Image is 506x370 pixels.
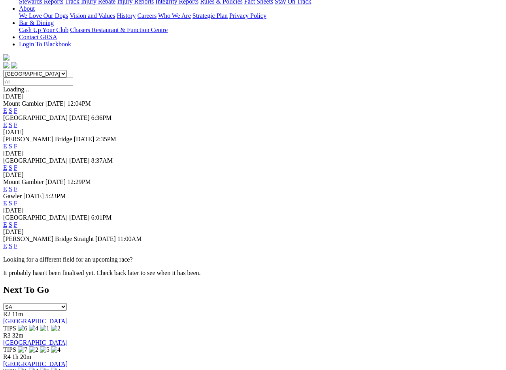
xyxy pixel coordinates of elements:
a: [GEOGRAPHIC_DATA] [3,361,68,367]
a: S [9,200,12,207]
span: 1h 20m [12,353,31,360]
span: [GEOGRAPHIC_DATA] [3,114,68,121]
span: [DATE] [69,114,90,121]
a: E [3,107,7,114]
a: F [14,143,17,150]
img: 4 [51,346,60,353]
a: [GEOGRAPHIC_DATA] [3,339,68,346]
div: [DATE] [3,228,503,235]
span: Gawler [3,193,22,199]
span: 2:35PM [96,136,116,142]
span: Mount Gambier [3,178,44,185]
span: [PERSON_NAME] Bridge Straight [3,235,94,242]
span: [PERSON_NAME] Bridge [3,136,72,142]
a: E [3,164,7,171]
span: 12:04PM [67,100,91,107]
a: F [14,243,17,249]
a: E [3,143,7,150]
input: Select date [3,78,73,86]
span: 8:37AM [91,157,113,164]
span: R3 [3,332,11,339]
img: 5 [40,346,49,353]
span: TIPS [3,325,16,332]
a: S [9,243,12,249]
a: S [9,121,12,128]
img: 2 [29,346,38,353]
span: 12:29PM [67,178,91,185]
span: [DATE] [45,178,66,185]
a: E [3,221,7,228]
span: 11m [12,311,23,317]
a: Privacy Policy [229,12,266,19]
div: [DATE] [3,150,503,157]
a: F [14,164,17,171]
span: [DATE] [74,136,94,142]
img: facebook.svg [3,62,9,68]
a: We Love Our Dogs [19,12,68,19]
div: About [19,12,503,19]
a: Login To Blackbook [19,41,71,47]
span: 5:23PM [45,193,66,199]
a: S [9,164,12,171]
a: F [14,221,17,228]
partial: It probably hasn't been finalised yet. Check back later to see when it has been. [3,269,201,276]
img: twitter.svg [11,62,17,68]
a: F [14,107,17,114]
a: Who We Are [158,12,191,19]
a: E [3,121,7,128]
a: Strategic Plan [193,12,228,19]
img: 2 [51,325,60,332]
span: 6:01PM [91,214,112,221]
span: [GEOGRAPHIC_DATA] [3,157,68,164]
span: 6:36PM [91,114,112,121]
a: E [3,186,7,192]
a: E [3,200,7,207]
a: History [117,12,136,19]
a: Contact GRSA [19,34,57,40]
img: logo-grsa-white.png [3,54,9,61]
div: [DATE] [3,93,503,100]
a: S [9,143,12,150]
a: Cash Up Your Club [19,27,68,33]
span: Mount Gambier [3,100,44,107]
a: F [14,186,17,192]
span: TIPS [3,346,16,353]
a: F [14,121,17,128]
img: 4 [29,325,38,332]
div: [DATE] [3,129,503,136]
span: [DATE] [23,193,44,199]
a: Careers [137,12,157,19]
span: Loading... [3,86,29,93]
a: Vision and Values [70,12,115,19]
h2: Next To Go [3,285,503,295]
a: E [3,243,7,249]
a: S [9,107,12,114]
img: 1 [40,325,49,332]
span: [GEOGRAPHIC_DATA] [3,214,68,221]
a: Chasers Restaurant & Function Centre [70,27,168,33]
span: 11:00AM [117,235,142,242]
a: S [9,221,12,228]
span: [DATE] [69,157,90,164]
img: 7 [18,346,27,353]
span: [DATE] [95,235,116,242]
a: Bar & Dining [19,19,54,26]
a: About [19,5,35,12]
span: [DATE] [45,100,66,107]
div: Bar & Dining [19,27,503,34]
span: R2 [3,311,11,317]
a: F [14,200,17,207]
div: [DATE] [3,171,503,178]
a: S [9,186,12,192]
a: [GEOGRAPHIC_DATA] [3,318,68,324]
img: 6 [18,325,27,332]
span: [DATE] [69,214,90,221]
p: Looking for a different field for an upcoming race? [3,256,503,263]
span: 32m [12,332,23,339]
div: [DATE] [3,207,503,214]
span: R4 [3,353,11,360]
